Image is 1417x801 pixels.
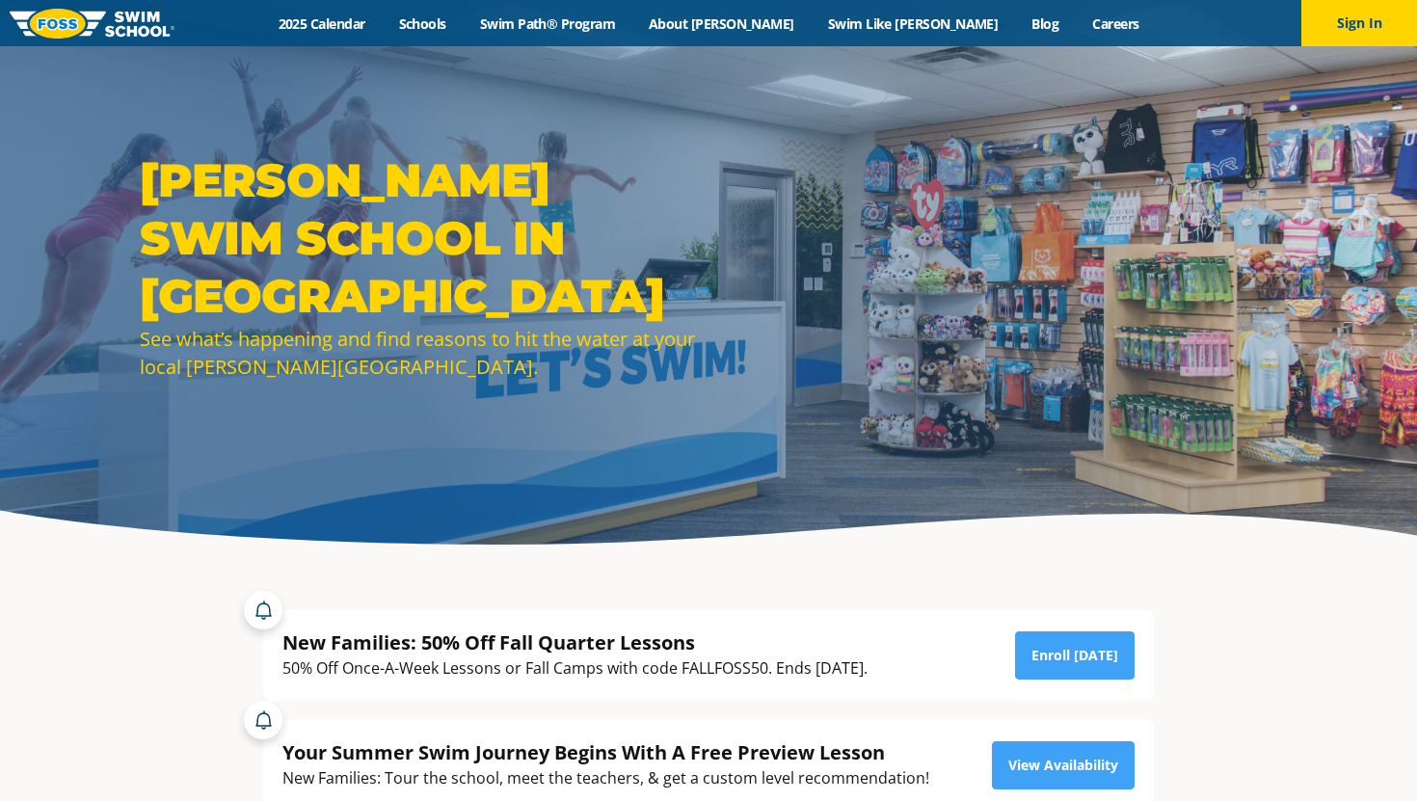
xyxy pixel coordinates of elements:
a: View Availability [992,741,1135,789]
div: 50% Off Once-A-Week Lessons or Fall Camps with code FALLFOSS50. Ends [DATE]. [282,655,868,681]
a: Swim Like [PERSON_NAME] [811,14,1015,33]
a: Enroll [DATE] [1015,631,1135,680]
a: Schools [382,14,463,33]
a: Swim Path® Program [463,14,631,33]
a: 2025 Calendar [261,14,382,33]
a: Careers [1076,14,1156,33]
div: New Families: Tour the school, meet the teachers, & get a custom level recommendation! [282,765,929,791]
div: Your Summer Swim Journey Begins With A Free Preview Lesson [282,739,929,765]
a: About [PERSON_NAME] [632,14,812,33]
h1: [PERSON_NAME] Swim School in [GEOGRAPHIC_DATA] [140,151,699,325]
img: FOSS Swim School Logo [10,9,174,39]
a: Blog [1015,14,1076,33]
div: See what’s happening and find reasons to hit the water at your local [PERSON_NAME][GEOGRAPHIC_DATA]. [140,325,699,381]
div: New Families: 50% Off Fall Quarter Lessons [282,629,868,655]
